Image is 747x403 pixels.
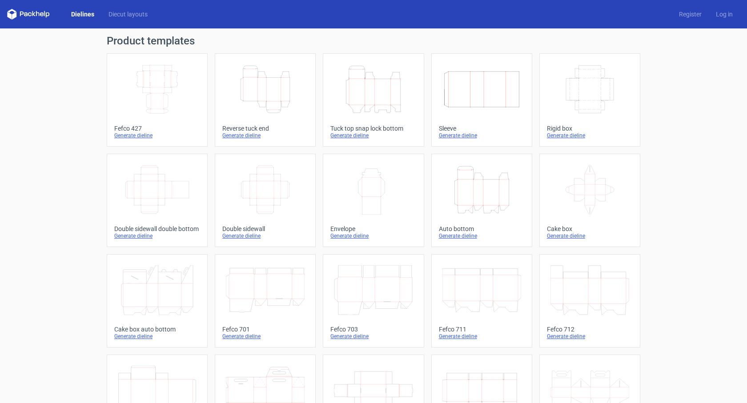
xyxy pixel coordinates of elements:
a: SleeveGenerate dieline [431,53,532,147]
div: Generate dieline [222,132,308,139]
div: Generate dieline [330,232,416,239]
div: Cake box auto bottom [114,326,200,333]
a: Diecut layouts [101,10,155,19]
div: Generate dieline [439,132,525,139]
div: Rigid box [547,125,633,132]
div: Fefco 711 [439,326,525,333]
div: Generate dieline [330,333,416,340]
div: Double sidewall [222,225,308,232]
a: Dielines [64,10,101,19]
a: Tuck top snap lock bottomGenerate dieline [323,53,424,147]
a: Cake box auto bottomGenerate dieline [107,254,208,347]
div: Tuck top snap lock bottom [330,125,416,132]
a: Register [672,10,709,19]
div: Cake box [547,225,633,232]
a: Auto bottomGenerate dieline [431,154,532,247]
div: Auto bottom [439,225,525,232]
div: Generate dieline [114,132,200,139]
a: Fefco 712Generate dieline [539,254,640,347]
div: Generate dieline [547,333,633,340]
div: Generate dieline [222,333,308,340]
div: Fefco 712 [547,326,633,333]
div: Reverse tuck end [222,125,308,132]
a: Double sidewallGenerate dieline [215,154,316,247]
a: EnvelopeGenerate dieline [323,154,424,247]
div: Fefco 427 [114,125,200,132]
a: Fefco 703Generate dieline [323,254,424,347]
div: Envelope [330,225,416,232]
div: Generate dieline [439,232,525,239]
a: Fefco 701Generate dieline [215,254,316,347]
a: Fefco 711Generate dieline [431,254,532,347]
a: Rigid boxGenerate dieline [539,53,640,147]
div: Generate dieline [114,333,200,340]
a: Double sidewall double bottomGenerate dieline [107,154,208,247]
div: Fefco 703 [330,326,416,333]
div: Generate dieline [439,333,525,340]
a: Log in [709,10,740,19]
a: Cake boxGenerate dieline [539,154,640,247]
div: Generate dieline [330,132,416,139]
div: Fefco 701 [222,326,308,333]
div: Sleeve [439,125,525,132]
div: Generate dieline [114,232,200,239]
div: Generate dieline [222,232,308,239]
a: Fefco 427Generate dieline [107,53,208,147]
h1: Product templates [107,36,640,46]
div: Generate dieline [547,132,633,139]
div: Generate dieline [547,232,633,239]
div: Double sidewall double bottom [114,225,200,232]
a: Reverse tuck endGenerate dieline [215,53,316,147]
